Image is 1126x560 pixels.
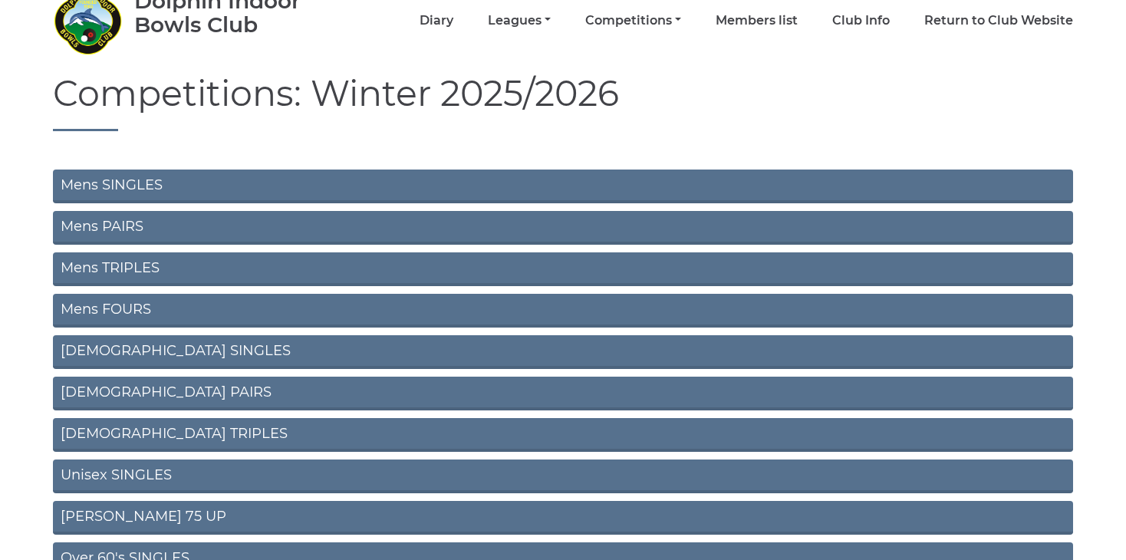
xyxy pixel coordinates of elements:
[53,460,1073,493] a: Unisex SINGLES
[53,377,1073,410] a: [DEMOGRAPHIC_DATA] PAIRS
[488,12,551,29] a: Leagues
[53,252,1073,286] a: Mens TRIPLES
[716,12,798,29] a: Members list
[53,294,1073,328] a: Mens FOURS
[924,12,1073,29] a: Return to Club Website
[53,501,1073,535] a: [PERSON_NAME] 75 UP
[420,12,453,29] a: Diary
[585,12,681,29] a: Competitions
[53,211,1073,245] a: Mens PAIRS
[53,170,1073,203] a: Mens SINGLES
[53,335,1073,369] a: [DEMOGRAPHIC_DATA] SINGLES
[53,74,1073,131] h1: Competitions: Winter 2025/2026
[53,418,1073,452] a: [DEMOGRAPHIC_DATA] TRIPLES
[832,12,890,29] a: Club Info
